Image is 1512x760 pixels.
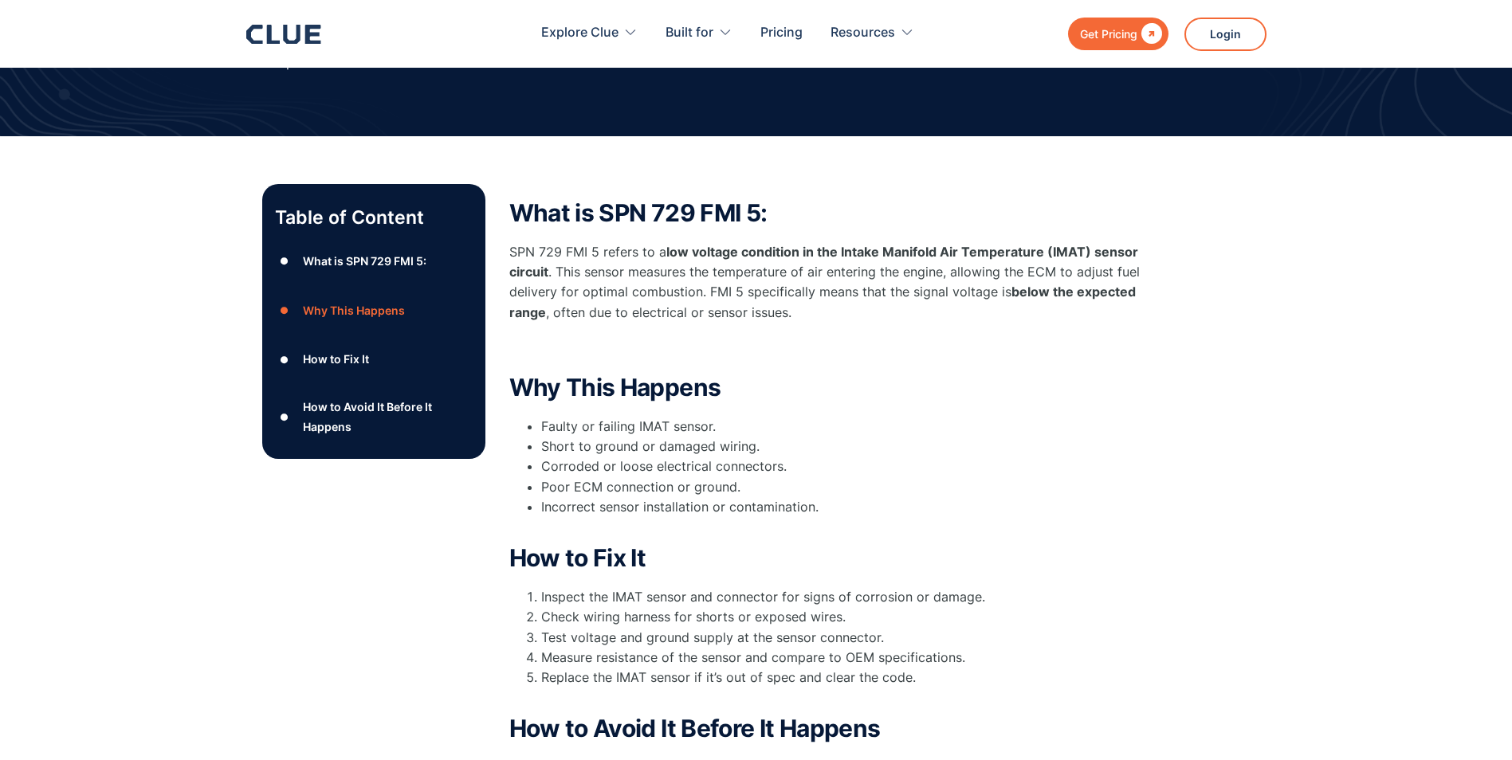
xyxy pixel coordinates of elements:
[541,456,1147,476] li: Corroded or loose electrical connectors.
[541,437,1147,456] li: Short to ground or damaged wiring.
[275,405,294,429] div: ●
[509,339,1147,358] p: ‍
[1137,24,1162,44] div: 
[541,587,1147,607] li: Inspect the IMAT sensor and connector for signs of corrosion or damage.
[1184,18,1267,51] a: Login
[509,284,1136,319] strong: below the expected range
[303,251,426,271] div: What is SPN 729 FMI 5:
[666,8,713,58] div: Built for
[303,349,369,369] div: How to Fix It
[303,300,405,320] div: Why This Happens
[666,8,732,58] div: Built for
[275,347,294,371] div: ●
[275,249,473,273] a: ●What is SPN 729 FMI 5:
[275,347,473,371] a: ●How to Fix It
[275,397,473,437] a: ●How to Avoid It Before It Happens
[509,543,646,572] strong: How to Fix It
[275,205,473,230] p: Table of Content
[1080,24,1137,44] div: Get Pricing
[509,714,881,742] strong: How to Avoid It Before It Happens
[831,8,895,58] div: Resources
[275,299,473,323] a: ●Why This Happens
[509,244,1138,280] strong: low voltage condition in the Intake Manifold Air Temperature (IMAT) sensor circuit
[509,198,768,227] strong: What is SPN 729 FMI 5:
[541,628,1147,648] li: Test voltage and ground supply at the sensor connector.
[541,417,1147,437] li: Faulty or failing IMAT sensor.
[541,8,619,58] div: Explore Clue
[541,8,638,58] div: Explore Clue
[831,8,914,58] div: Resources
[760,8,803,58] a: Pricing
[275,299,294,323] div: ●
[1068,18,1168,50] a: Get Pricing
[303,397,472,437] div: How to Avoid It Before It Happens
[541,668,1147,707] li: Replace the IMAT sensor if it’s out of spec and clear the code.
[509,242,1147,323] p: SPN 729 FMI 5 refers to a . This sensor measures the temperature of air entering the engine, allo...
[509,373,721,402] strong: Why This Happens
[541,648,1147,668] li: Measure resistance of the sensor and compare to OEM specifications.
[541,497,1147,537] li: Incorrect sensor installation or contamination.
[541,477,1147,497] li: Poor ECM connection or ground.
[541,607,1147,627] li: Check wiring harness for shorts or exposed wires.
[275,249,294,273] div: ●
